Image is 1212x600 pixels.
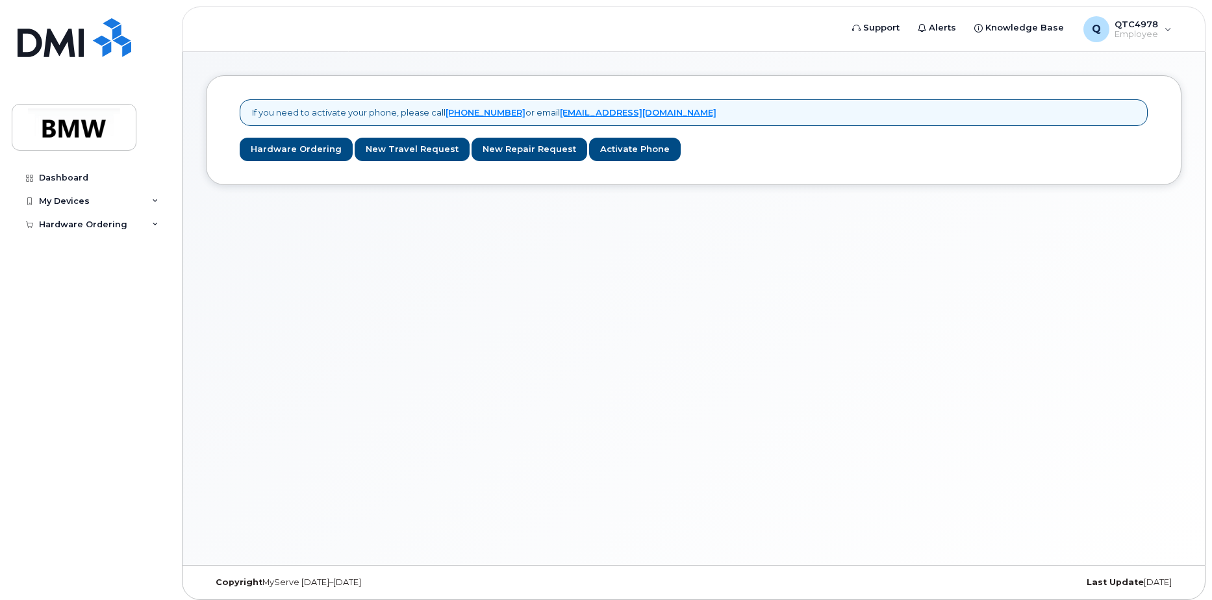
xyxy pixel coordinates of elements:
a: [EMAIL_ADDRESS][DOMAIN_NAME] [560,107,716,118]
a: Hardware Ordering [240,138,353,162]
a: [PHONE_NUMBER] [446,107,525,118]
p: If you need to activate your phone, please call or email [252,106,716,119]
strong: Copyright [216,577,262,587]
strong: Last Update [1087,577,1144,587]
a: Activate Phone [589,138,681,162]
div: MyServe [DATE]–[DATE] [206,577,531,588]
a: New Travel Request [355,138,470,162]
div: [DATE] [856,577,1181,588]
a: New Repair Request [472,138,587,162]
